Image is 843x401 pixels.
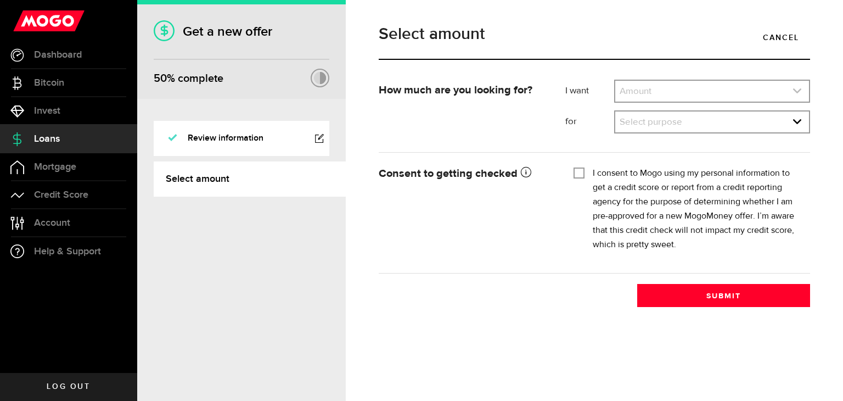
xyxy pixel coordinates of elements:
[615,112,809,132] a: expand select
[34,247,101,257] span: Help & Support
[379,168,531,179] strong: Consent to getting checked
[34,50,82,60] span: Dashboard
[615,81,809,102] a: expand select
[34,190,88,200] span: Credit Score
[154,69,223,88] div: % complete
[34,106,60,116] span: Invest
[574,166,585,177] input: I consent to Mogo using my personal information to get a credit score or report from a credit rep...
[154,161,346,197] a: Select amount
[154,121,329,156] a: Review information
[565,85,614,98] label: I want
[47,383,90,391] span: Log out
[593,166,802,252] label: I consent to Mogo using my personal information to get a credit score or report from a credit rep...
[154,72,167,85] span: 50
[34,162,76,172] span: Mortgage
[379,26,810,42] h1: Select amount
[565,115,614,129] label: for
[34,134,60,144] span: Loans
[154,24,329,40] h1: Get a new offer
[379,85,532,96] strong: How much are you looking for?
[34,218,70,228] span: Account
[752,26,810,49] a: Cancel
[34,78,64,88] span: Bitcoin
[637,284,810,307] button: Submit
